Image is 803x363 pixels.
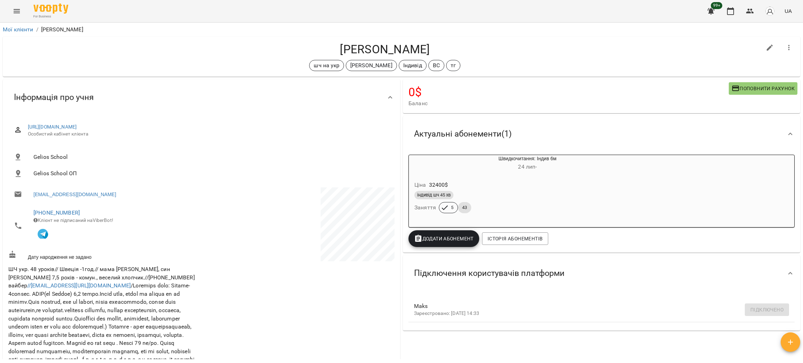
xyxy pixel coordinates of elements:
[446,60,460,71] div: тг
[433,61,440,70] p: ВС
[403,116,800,152] div: Актуальні абонементи(1)
[27,282,131,289] a: //[EMAIL_ADDRESS][URL][DOMAIN_NAME]
[414,129,512,139] span: Актуальні абонементи ( 1 )
[3,79,400,115] div: Інформація про учня
[41,25,83,34] p: [PERSON_NAME]
[414,192,453,198] span: індивід шч 45 хв
[442,155,613,172] div: Швидкочитання: Індив 6м
[765,6,775,16] img: avatar_s.png
[309,60,344,71] div: шч на укр
[403,255,800,291] div: Підключення користувачів платформи
[408,230,479,247] button: Додати Абонемент
[732,84,795,93] span: Поповнити рахунок
[414,302,778,310] span: Maks
[3,25,800,34] nav: breadcrumb
[458,204,471,211] span: 43
[409,155,613,222] button: Швидкочитання: Індив 6м24 лип- Ціна32400$індивід шч 45 хвЗаняття543
[451,61,456,70] p: тг
[729,82,797,95] button: Поповнити рахунок
[399,60,427,71] div: Індивід
[33,217,113,223] span: Клієнт не підписаний на ViberBot!
[408,99,729,108] span: Баланс
[518,163,537,170] span: 24 лип -
[33,3,68,14] img: Voopty Logo
[429,181,448,189] p: 32400 $
[711,2,722,9] span: 99+
[33,209,80,216] a: [PHONE_NUMBER]
[33,153,389,161] span: Gelios School
[350,61,392,70] p: [PERSON_NAME]
[414,180,426,190] h6: Ціна
[33,224,52,243] button: Клієнт підписаний на VooptyBot
[28,124,77,130] a: [URL][DOMAIN_NAME]
[314,61,339,70] p: шч на укр
[414,268,565,279] span: Підключення користувачів платформи
[409,155,442,172] div: Швидкочитання: Індив 6м
[28,131,389,138] span: Особистий кабінет клієнта
[14,92,94,103] span: Інформація про учня
[782,5,795,17] button: UA
[36,25,38,34] li: /
[785,7,792,15] span: UA
[428,60,444,71] div: ВС
[8,3,25,20] button: Menu
[33,14,68,19] span: For Business
[482,232,548,245] button: Історія абонементів
[414,234,474,243] span: Додати Абонемент
[3,26,33,33] a: Мої клієнти
[408,85,729,99] h4: 0 $
[346,60,397,71] div: [PERSON_NAME]
[7,249,201,262] div: Дату народження не задано
[403,61,422,70] p: Індивід
[33,169,389,178] span: Gelios School ОП
[8,42,762,56] h4: [PERSON_NAME]
[414,203,436,213] h6: Заняття
[38,229,48,239] img: Telegram
[414,310,778,317] p: Зареєстровано: [DATE] 14:33
[33,191,116,198] a: [EMAIL_ADDRESS][DOMAIN_NAME]
[447,204,458,211] span: 5
[488,234,543,243] span: Історія абонементів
